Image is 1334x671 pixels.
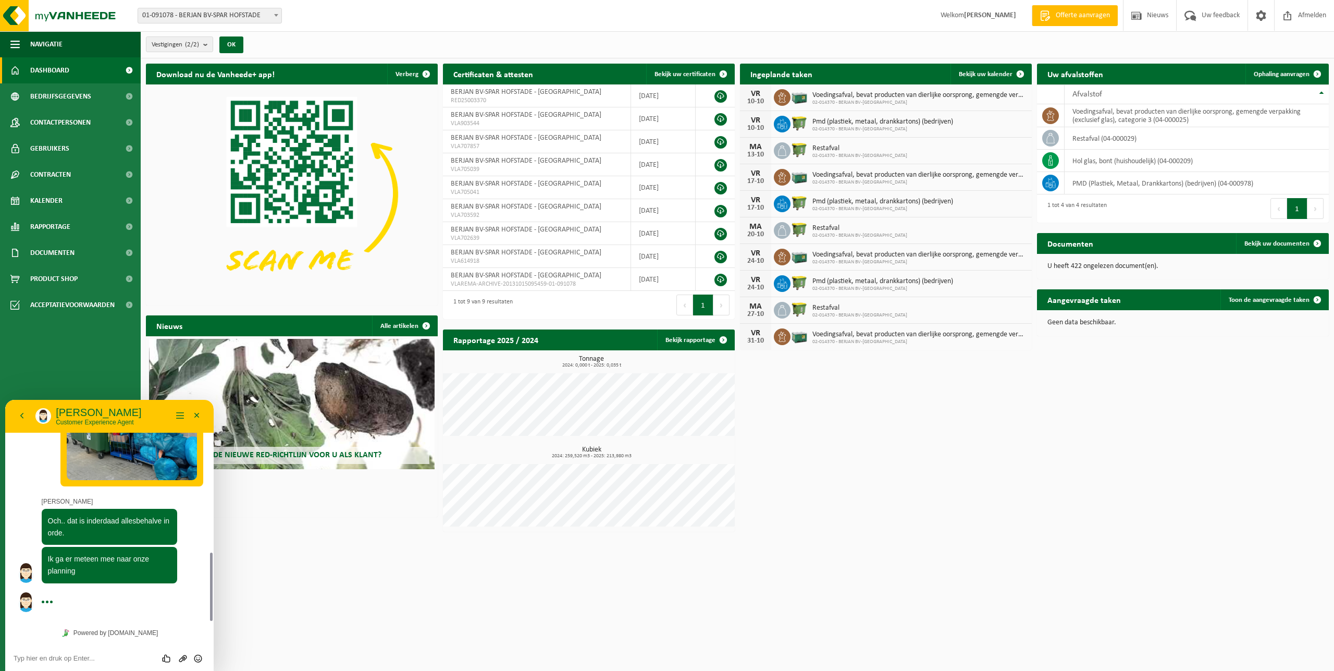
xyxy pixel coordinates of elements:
a: Ophaling aanvragen [1245,64,1328,84]
span: 01-091078 - BERJAN BV-SPAR HOFSTADE [138,8,282,23]
div: 10-10 [745,125,766,132]
span: BERJAN BV-SPAR HOFSTADE - [GEOGRAPHIC_DATA] [451,203,601,211]
a: Offerte aanvragen [1032,5,1118,26]
span: VLA707857 [451,142,623,151]
span: Rapportage [30,214,70,240]
td: [DATE] [631,199,695,222]
h2: Documenten [1037,233,1104,253]
div: VR [745,196,766,204]
span: Verberg [396,71,418,78]
button: 1 [693,295,713,315]
span: Voedingsafval, bevat producten van dierlijke oorsprong, gemengde verpakking (exc... [812,91,1027,100]
span: Contactpersonen [30,109,91,136]
a: Alle artikelen [372,315,437,336]
div: 13-10 [745,151,766,158]
td: voedingsafval, bevat producten van dierlijke oorsprong, gemengde verpakking (exclusief glas), cat... [1065,104,1329,127]
a: Wat betekent de nieuwe RED-richtlijn voor u als klant? [149,339,435,469]
div: MA [745,302,766,311]
span: 2024: 259,520 m3 - 2025: 213,980 m3 [448,454,735,459]
img: PB-LB-0680-HPE-GN-01 [790,167,808,185]
img: WB-1100-HPE-GN-50 [790,221,808,238]
div: MA [745,223,766,231]
div: VR [745,169,766,178]
span: Restafval [812,224,907,233]
span: 02-014370 - BERJAN BV-[GEOGRAPHIC_DATA] [812,312,907,319]
span: Pmd (plastiek, metaal, drankkartons) (bedrijven) [812,277,953,286]
span: Toon de aangevraagde taken [1229,297,1310,303]
div: 1 tot 9 van 9 resultaten [448,294,513,316]
span: BERJAN BV-SPAR HOFSTADE - [GEOGRAPHIC_DATA] [451,226,601,234]
span: BERJAN BV-SPAR HOFSTADE - [GEOGRAPHIC_DATA] [451,111,601,119]
span: Navigatie [30,31,63,57]
a: Toon de aangevraagde taken [1220,289,1328,310]
a: Bekijk uw documenten [1236,233,1328,254]
span: BERJAN BV-SPAR HOFSTADE - [GEOGRAPHIC_DATA] [451,249,601,257]
strong: [PERSON_NAME] [964,11,1016,19]
div: 31-10 [745,337,766,345]
span: Voedingsafval, bevat producten van dierlijke oorsprong, gemengde verpakking (exc... [812,171,1027,179]
span: BERJAN BV-SPAR HOFSTADE - [GEOGRAPHIC_DATA] [451,134,601,142]
td: [DATE] [631,84,695,107]
img: Download de VHEPlus App [146,84,438,303]
span: 02-014370 - BERJAN BV-[GEOGRAPHIC_DATA] [812,233,907,239]
div: 17-10 [745,204,766,212]
div: 17-10 [745,178,766,185]
button: Previous [1270,198,1287,219]
span: VLA614918 [451,257,623,265]
span: VLA703592 [451,211,623,219]
span: Offerte aanvragen [1053,10,1113,21]
div: MA [745,143,766,151]
span: BERJAN BV-SPAR HOFSTADE - [GEOGRAPHIC_DATA] [451,180,601,188]
h2: Ingeplande taken [740,64,823,84]
img: WB-1100-HPE-GN-50 [790,141,808,158]
h3: Kubiek [448,446,735,459]
a: Bekijk rapportage [657,330,734,350]
span: BERJAN BV-SPAR HOFSTADE - [GEOGRAPHIC_DATA] [451,157,601,165]
td: hol glas, bont (huishoudelijk) (04-000209) [1065,150,1329,172]
td: [DATE] [631,107,695,130]
div: VR [745,329,766,337]
span: Bedrijfsgegevens [30,83,91,109]
a: Bekijk uw certificaten [646,64,734,84]
td: [DATE] [631,268,695,291]
span: Pmd (plastiek, metaal, drankkartons) (bedrijven) [812,198,953,206]
td: PMD (Plastiek, Metaal, Drankkartons) (bedrijven) (04-000978) [1065,172,1329,194]
img: WB-1100-HPE-GN-50 [790,194,808,212]
button: Vestigingen(2/2) [146,36,213,52]
img: WB-1100-HPE-GN-50 [790,274,808,291]
span: Documenten [30,240,75,266]
span: RED25003370 [451,96,623,105]
span: BERJAN BV-SPAR HOFSTADE - [GEOGRAPHIC_DATA] [451,88,601,96]
div: VR [745,249,766,258]
span: 02-014370 - BERJAN BV-[GEOGRAPHIC_DATA] [812,179,1027,186]
span: Gebruikers [30,136,69,162]
span: VLA903544 [451,119,623,128]
span: Bekijk uw kalender [959,71,1012,78]
span: VLA705041 [451,188,623,197]
span: Acceptatievoorwaarden [30,292,115,318]
p: Geen data beschikbaar. [1047,319,1318,326]
h3: Tonnage [448,356,735,368]
span: Vestigingen [152,37,199,53]
div: 24-10 [745,258,766,265]
span: Bekijk uw certificaten [654,71,715,78]
div: 27-10 [745,311,766,318]
div: 20-10 [745,231,766,238]
div: VR [745,276,766,284]
span: Dashboard [30,57,69,83]
h2: Nieuws [146,315,193,336]
h2: Certificaten & attesten [443,64,544,84]
td: [DATE] [631,153,695,176]
span: Afvalstof [1072,90,1102,99]
h2: Rapportage 2025 / 2024 [443,330,549,350]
